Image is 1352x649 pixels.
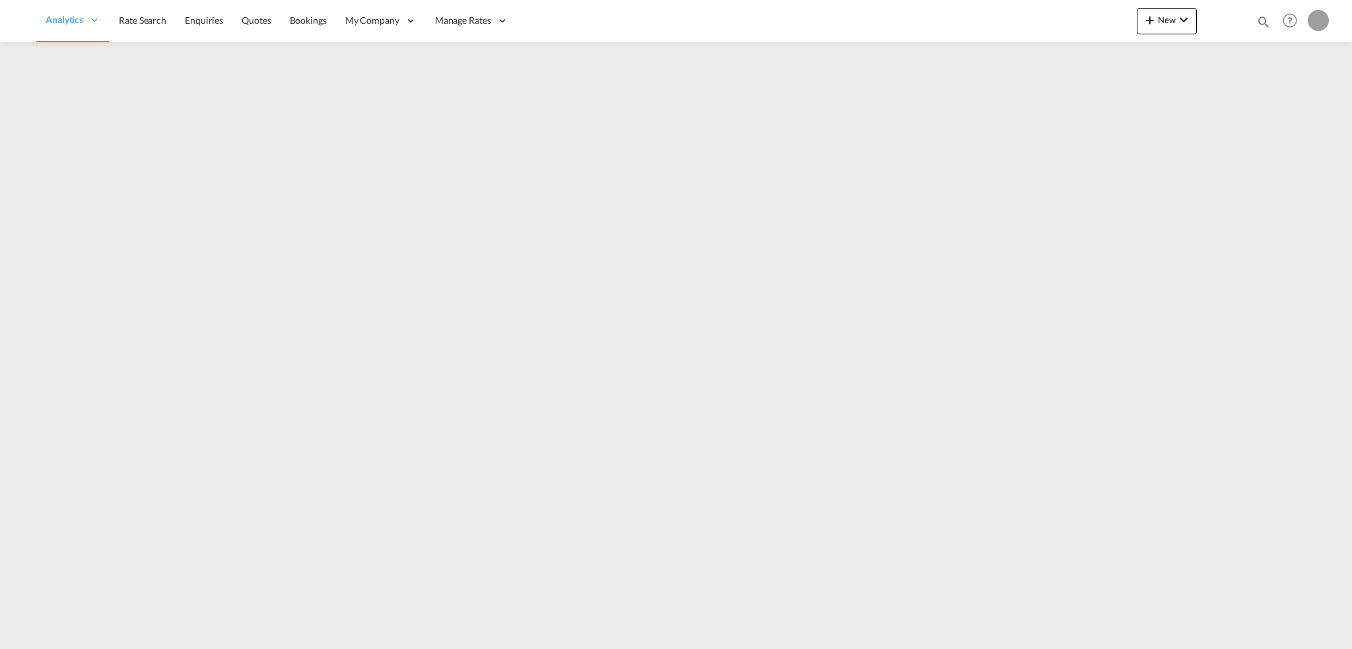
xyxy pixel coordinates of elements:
[1176,12,1192,28] md-icon: icon-chevron-down
[242,15,271,26] span: Quotes
[119,15,166,26] span: Rate Search
[290,15,327,26] span: Bookings
[345,14,399,27] span: My Company
[1256,15,1271,29] md-icon: icon-magnify
[1279,9,1308,33] div: Help
[1256,15,1271,34] div: icon-magnify
[185,15,223,26] span: Enquiries
[46,13,83,26] span: Analytics
[1279,9,1301,32] span: Help
[435,14,491,27] span: Manage Rates
[1142,12,1158,28] md-icon: icon-plus 400-fg
[1137,8,1197,34] button: icon-plus 400-fgNewicon-chevron-down
[1142,15,1192,25] span: New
